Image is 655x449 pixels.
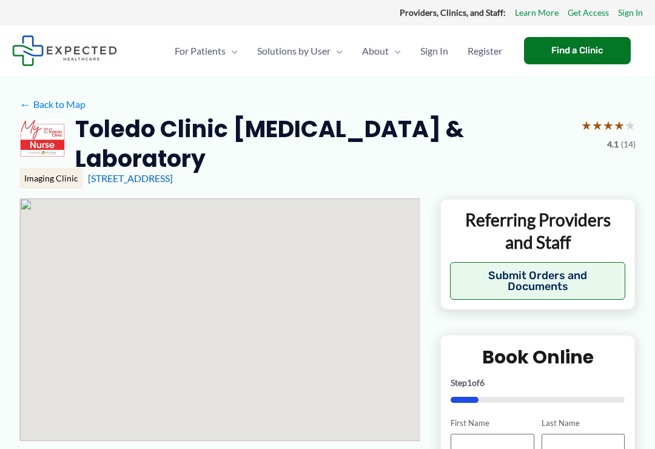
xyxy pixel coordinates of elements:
[568,5,609,21] a: Get Access
[450,262,625,300] button: Submit Orders and Documents
[614,114,625,137] span: ★
[515,5,559,21] a: Learn More
[12,35,117,66] img: Expected Healthcare Logo - side, dark font, small
[467,377,472,388] span: 1
[352,30,411,72] a: AboutMenu Toggle
[331,30,343,72] span: Menu Toggle
[621,137,636,152] span: (14)
[607,137,619,152] span: 4.1
[19,98,31,110] span: ←
[480,377,485,388] span: 6
[257,30,331,72] span: Solutions by User
[165,30,247,72] a: For PatientsMenu Toggle
[581,114,592,137] span: ★
[400,7,506,18] strong: Providers, Clinics, and Staff:
[592,114,603,137] span: ★
[411,30,458,72] a: Sign In
[88,172,173,184] a: [STREET_ADDRESS]
[247,30,352,72] a: Solutions by UserMenu Toggle
[542,417,625,429] label: Last Name
[468,30,502,72] span: Register
[362,30,389,72] span: About
[625,114,636,137] span: ★
[165,30,512,72] nav: Primary Site Navigation
[524,37,631,64] a: Find a Clinic
[618,5,643,21] a: Sign In
[451,379,625,387] p: Step of
[603,114,614,137] span: ★
[175,30,226,72] span: For Patients
[75,114,571,174] h2: Toledo Clinic [MEDICAL_DATA] & Laboratory
[451,345,625,369] h2: Book Online
[226,30,238,72] span: Menu Toggle
[420,30,448,72] span: Sign In
[19,95,86,113] a: ←Back to Map
[19,168,83,189] div: Imaging Clinic
[458,30,512,72] a: Register
[451,417,534,429] label: First Name
[389,30,401,72] span: Menu Toggle
[450,209,625,253] p: Referring Providers and Staff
